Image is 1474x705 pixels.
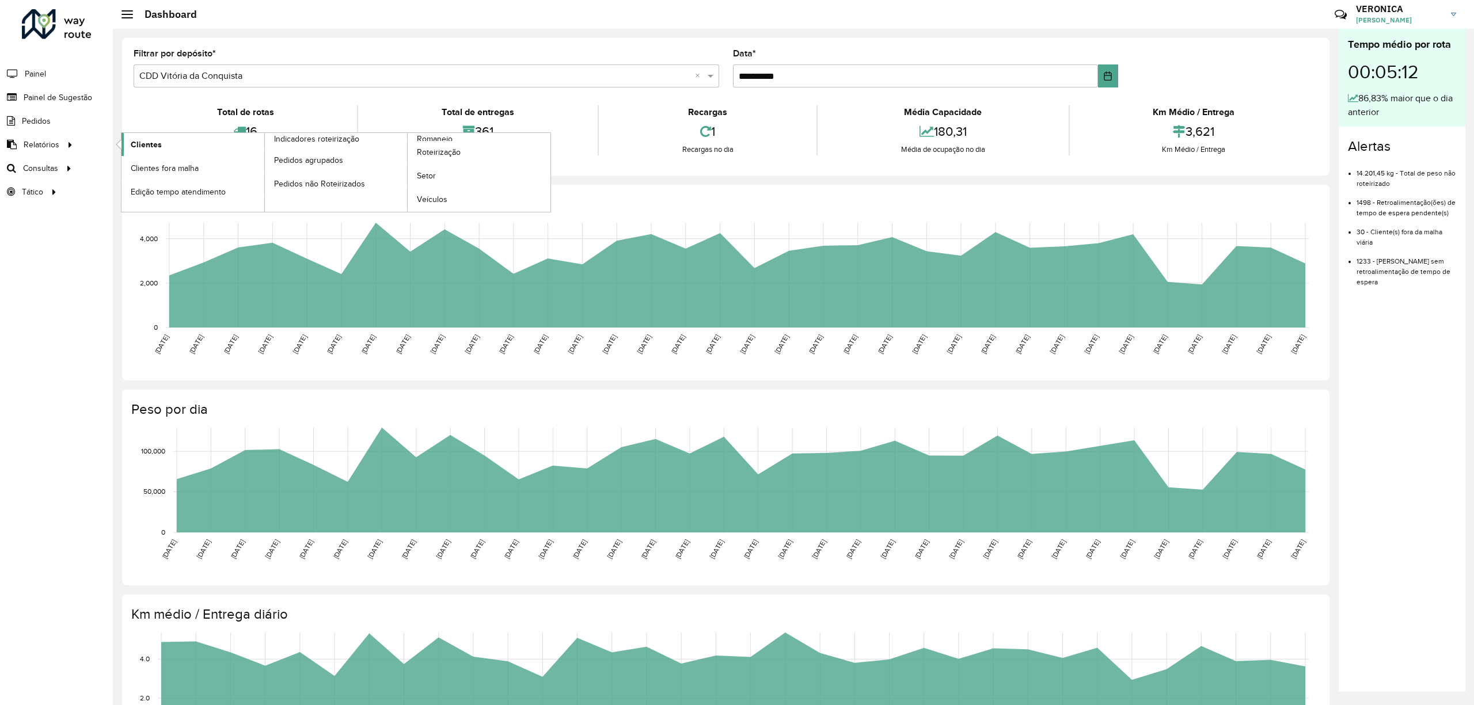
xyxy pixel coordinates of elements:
text: [DATE] [670,333,686,355]
text: [DATE] [1083,333,1100,355]
a: Indicadores roteirização [121,133,408,212]
text: [DATE] [257,333,273,355]
text: [DATE] [571,538,588,560]
text: [DATE] [1118,333,1134,355]
text: [DATE] [360,333,377,355]
text: [DATE] [811,538,827,560]
div: 00:05:12 [1348,52,1456,92]
label: Data [733,47,756,60]
a: Pedidos não Roteirizados [265,172,408,195]
text: [DATE] [229,538,246,560]
div: Média Capacidade [820,105,1065,119]
text: [DATE] [606,538,622,560]
text: [DATE] [879,538,896,560]
span: Romaneio [417,133,453,145]
text: [DATE] [842,333,858,355]
h4: Alertas [1348,138,1456,155]
text: [DATE] [674,538,690,560]
div: Tempo médio por rota [1348,37,1456,52]
text: [DATE] [222,333,239,355]
text: 0 [161,528,165,536]
span: Edição tempo atendimento [131,186,226,198]
a: Veículos [408,188,550,211]
h4: Peso por dia [131,401,1318,418]
div: Km Médio / Entrega [1073,144,1315,155]
text: [DATE] [1119,538,1135,560]
a: Clientes fora malha [121,157,264,180]
text: [DATE] [264,538,280,560]
text: [DATE] [911,333,928,355]
div: Recargas [602,105,814,119]
text: [DATE] [1152,333,1168,355]
text: [DATE] [394,333,411,355]
text: 2.0 [140,694,150,702]
h4: Capacidade por dia [131,196,1318,213]
text: [DATE] [429,333,446,355]
text: [DATE] [708,538,725,560]
text: [DATE] [188,333,204,355]
text: [DATE] [332,538,348,560]
text: [DATE] [1048,333,1065,355]
text: [DATE] [845,538,861,560]
a: Contato Rápido [1328,2,1353,27]
text: 0 [154,323,158,331]
text: [DATE] [1084,538,1101,560]
div: Recargas no dia [602,144,814,155]
a: Romaneio [265,133,551,212]
li: 1233 - [PERSON_NAME] sem retroalimentação de tempo de espera [1357,247,1456,287]
span: Consultas [23,162,58,174]
div: 16 [136,119,354,144]
text: [DATE] [948,538,964,560]
text: [DATE] [742,538,759,560]
text: [DATE] [400,538,417,560]
a: Pedidos agrupados [265,148,408,172]
text: [DATE] [773,333,790,355]
text: [DATE] [1186,333,1203,355]
span: Relatórios [24,139,59,151]
div: 3,621 [1073,119,1315,144]
li: 1498 - Retroalimentação(ões) de tempo de espera pendente(s) [1357,189,1456,218]
span: Clear all [695,69,705,83]
h2: Dashboard [133,8,197,21]
text: [DATE] [704,333,721,355]
text: 2,000 [140,279,158,287]
text: [DATE] [739,333,755,355]
text: 50,000 [143,488,165,496]
text: [DATE] [567,333,583,355]
span: Painel [25,68,46,80]
div: 361 [361,119,594,144]
text: [DATE] [1016,538,1032,560]
button: Choose Date [1098,64,1119,87]
text: [DATE] [1255,333,1272,355]
span: Pedidos [22,115,51,127]
label: Filtrar por depósito [134,47,216,60]
li: 30 - Cliente(s) fora da malha viária [1357,218,1456,247]
text: [DATE] [435,538,451,560]
text: [DATE] [325,333,342,355]
span: Pedidos agrupados [274,154,343,166]
span: Indicadores roteirização [274,133,359,145]
div: Km Médio / Entrega [1073,105,1315,119]
text: [DATE] [291,333,308,355]
text: [DATE] [640,538,656,560]
span: Tático [22,186,43,198]
span: Veículos [417,193,447,205]
text: [DATE] [945,333,962,355]
text: [DATE] [1289,333,1306,355]
a: Clientes [121,133,264,156]
span: Clientes [131,139,162,151]
li: 14.201,45 kg - Total de peso não roteirizado [1357,159,1456,189]
text: [DATE] [537,538,554,560]
text: [DATE] [469,538,485,560]
text: 4,000 [140,235,158,242]
text: [DATE] [1221,333,1237,355]
text: [DATE] [195,538,212,560]
text: [DATE] [1187,538,1203,560]
div: 86,83% maior que o dia anterior [1348,92,1456,119]
text: [DATE] [503,538,519,560]
text: [DATE] [1290,538,1306,560]
text: [DATE] [1153,538,1169,560]
text: [DATE] [979,333,996,355]
span: Roteirização [417,146,461,158]
div: Total de entregas [361,105,594,119]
